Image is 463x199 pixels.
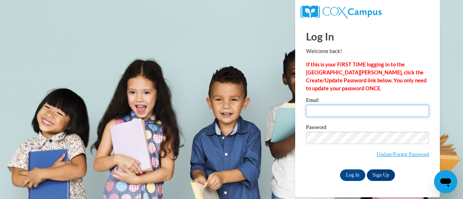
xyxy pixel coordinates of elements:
[367,169,395,181] a: Sign Up
[377,151,429,157] a: Update/Forgot Password
[306,47,429,55] p: Welcome back!
[306,125,429,132] label: Password
[306,61,426,91] strong: If this is your FIRST TIME logging in to the [GEOGRAPHIC_DATA][PERSON_NAME], click the Create/Upd...
[306,98,429,105] label: Email
[306,29,429,44] h1: Log In
[434,170,457,193] iframe: Button to launch messaging window
[301,5,382,18] img: COX Campus
[340,169,365,181] input: Log In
